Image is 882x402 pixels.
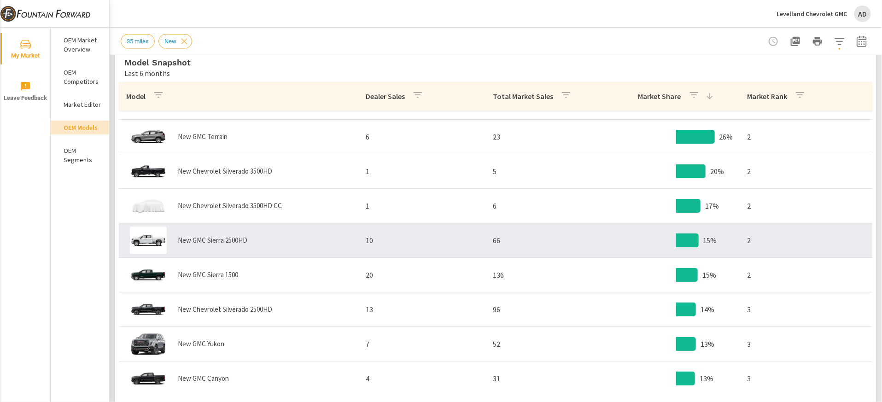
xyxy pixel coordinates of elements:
[366,304,478,315] p: 13
[703,235,717,246] p: 15%
[493,269,605,280] p: 136
[747,131,865,142] p: 2
[64,35,102,54] p: OEM Market Overview
[719,131,733,142] p: 26%
[701,304,714,315] p: 14%
[854,6,871,22] div: AD
[701,338,714,350] p: 13%
[366,200,478,211] p: 1
[178,374,229,383] p: New GMC Canyon
[124,68,170,79] p: Last 6 months
[0,28,50,112] div: nav menu
[159,38,182,45] span: New
[747,269,865,280] p: 2
[493,235,605,246] p: 66
[178,305,272,314] p: New Chevrolet Silverado 2500HD
[747,338,865,350] p: 3
[747,235,865,246] p: 2
[178,202,282,210] p: New Chevrolet Silverado 3500HD CC
[130,192,167,220] img: glamour
[64,123,102,132] p: OEM Models
[64,146,102,164] p: OEM Segments
[700,373,713,384] p: 13%
[747,200,865,211] p: 2
[493,92,553,101] p: Total Market Sales
[493,304,605,315] p: 96
[64,68,102,86] p: OEM Competitors
[158,34,192,49] div: New
[366,166,478,177] p: 1
[710,166,724,177] p: 20%
[366,131,478,142] p: 6
[51,144,109,167] div: OEM Segments
[830,32,849,51] button: Apply Filters
[705,200,719,211] p: 17%
[638,92,681,101] p: Market Share
[121,38,154,45] span: 35 miles
[702,269,716,280] p: 15%
[130,365,167,392] img: glamour
[366,373,478,384] p: 4
[786,32,805,51] button: "Export Report to PDF"
[493,131,605,142] p: 23
[126,92,146,101] p: Model
[130,261,167,289] img: glamour
[3,81,47,104] span: Leave Feedback
[130,296,167,323] img: glamour
[777,10,847,18] p: Levelland Chevrolet GMC
[747,304,865,315] p: 3
[178,236,247,245] p: New GMC Sierra 2500HD
[130,227,167,254] img: glamour
[178,167,272,175] p: New Chevrolet Silverado 3500HD
[124,58,191,67] h5: Model Snapshot
[51,33,109,56] div: OEM Market Overview
[366,235,478,246] p: 10
[64,100,102,109] p: Market Editor
[853,32,871,51] button: Select Date Range
[3,39,47,61] span: My Market
[493,373,605,384] p: 31
[178,340,224,348] p: New GMC Yukon
[366,269,478,280] p: 20
[493,166,605,177] p: 5
[130,123,167,151] img: glamour
[130,330,167,358] img: glamour
[747,166,865,177] p: 2
[747,373,865,384] p: 3
[366,338,478,350] p: 7
[493,338,605,350] p: 52
[808,32,827,51] button: Print Report
[51,121,109,134] div: OEM Models
[51,98,109,111] div: Market Editor
[493,200,605,211] p: 6
[747,92,787,101] p: Market Rank
[51,65,109,88] div: OEM Competitors
[130,157,167,185] img: glamour
[366,92,405,101] p: Dealer Sales
[178,133,228,141] p: New GMC Terrain
[178,271,238,279] p: New GMC Sierra 1500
